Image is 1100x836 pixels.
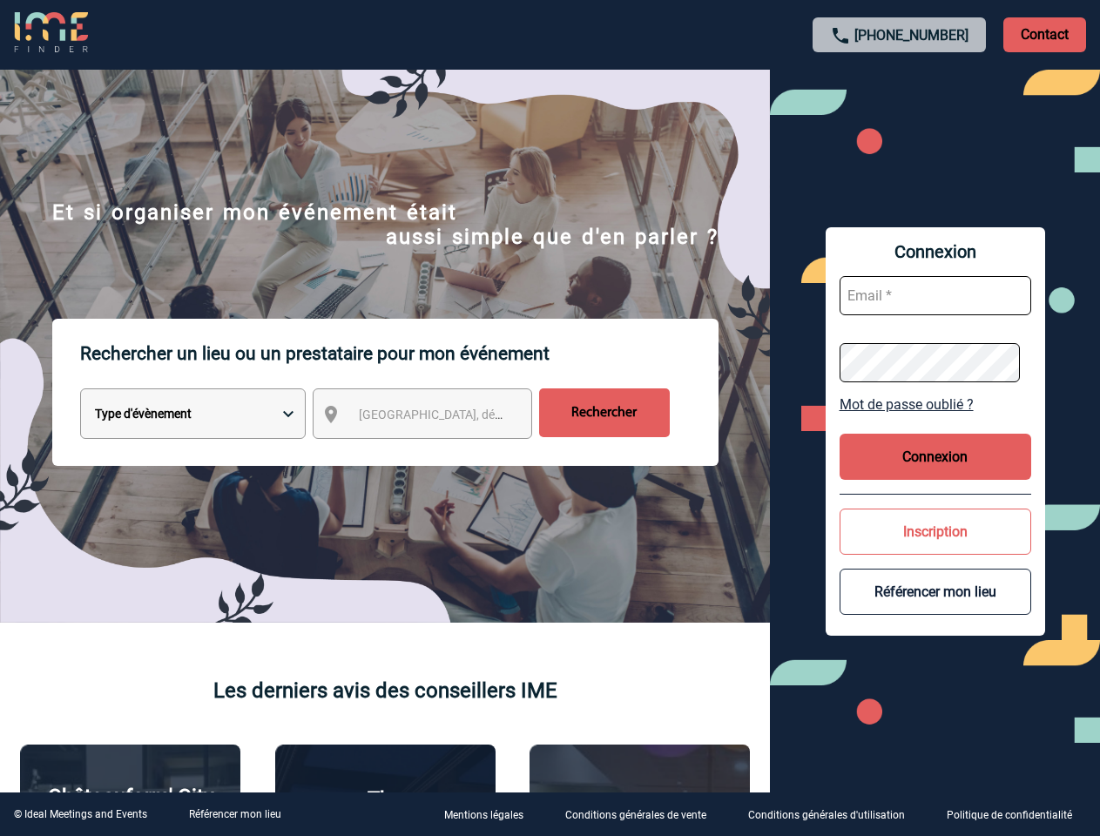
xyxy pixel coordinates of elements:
a: Mot de passe oublié ? [840,396,1031,413]
button: Inscription [840,509,1031,555]
p: Conditions générales d'utilisation [748,810,905,822]
input: Rechercher [539,388,670,437]
input: Email * [840,276,1031,315]
a: [PHONE_NUMBER] [854,27,968,44]
p: Rechercher un lieu ou un prestataire pour mon événement [80,319,719,388]
p: Agence 2ISD [580,789,699,813]
p: Mentions légales [444,810,523,822]
p: Conditions générales de vente [565,810,706,822]
a: Conditions générales de vente [551,806,734,823]
a: Politique de confidentialité [933,806,1100,823]
div: © Ideal Meetings and Events [14,808,147,820]
p: Politique de confidentialité [947,810,1072,822]
a: Conditions générales d'utilisation [734,806,933,823]
p: Contact [1003,17,1086,52]
button: Référencer mon lieu [840,569,1031,615]
a: Référencer mon lieu [189,808,281,820]
p: The [GEOGRAPHIC_DATA] [285,787,486,836]
span: Connexion [840,241,1031,262]
img: call-24-px.png [830,25,851,46]
button: Connexion [840,434,1031,480]
span: [GEOGRAPHIC_DATA], département, région... [359,408,601,421]
a: Mentions légales [430,806,551,823]
p: Châteauform' City [GEOGRAPHIC_DATA] [30,785,231,833]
